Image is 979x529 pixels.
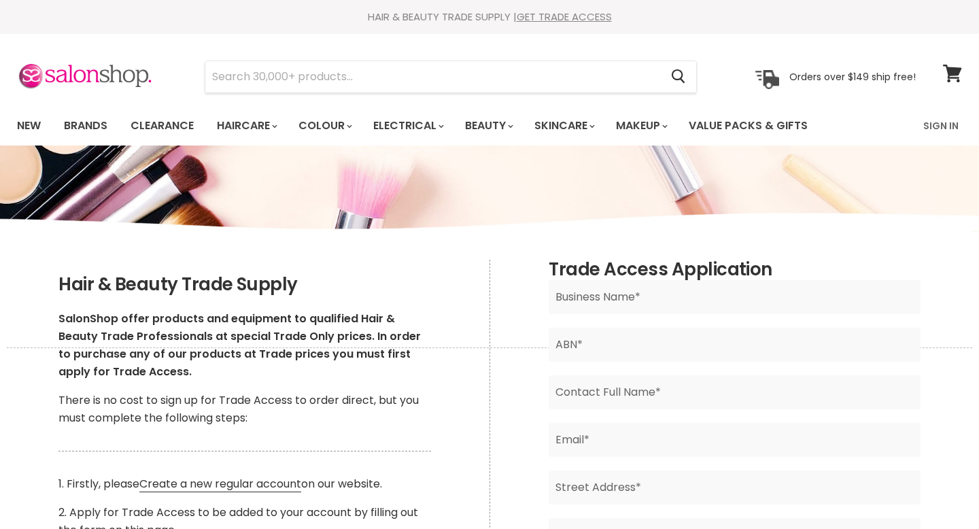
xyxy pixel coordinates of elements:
a: Beauty [455,112,521,140]
a: Skincare [524,112,603,140]
p: Orders over $149 ship free! [789,70,916,82]
ul: Main menu [7,106,867,146]
form: Product [205,61,697,93]
a: New [7,112,51,140]
p: SalonShop offer products and equipment to qualified Hair & Beauty Trade Professionals at special ... [58,310,430,381]
a: Electrical [363,112,452,140]
a: Brands [54,112,118,140]
p: There is no cost to sign up for Trade Access to order direct, but you must complete the following... [58,392,430,427]
p: 1. Firstly, please on our website. [58,475,430,493]
a: Clearance [120,112,204,140]
a: Haircare [207,112,286,140]
input: Search [205,61,660,92]
a: Value Packs & Gifts [679,112,818,140]
h2: Trade Access Application [549,260,920,280]
h2: Hair & Beauty Trade Supply [58,275,430,295]
a: Makeup [606,112,676,140]
button: Search [660,61,696,92]
a: Create a new regular account [139,476,301,492]
a: GET TRADE ACCESS [517,10,612,24]
a: Colour [288,112,360,140]
a: Sign In [915,112,967,140]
